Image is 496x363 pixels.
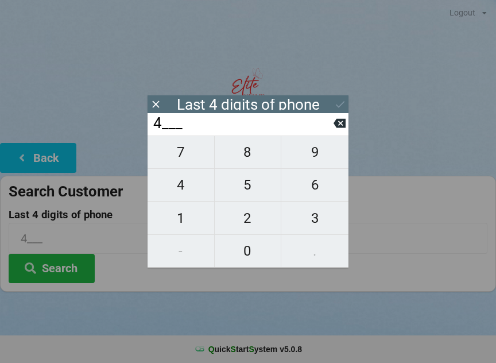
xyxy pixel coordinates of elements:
[148,206,214,230] span: 1
[281,136,348,169] button: 9
[215,206,281,230] span: 2
[215,235,282,268] button: 0
[148,140,214,164] span: 7
[215,136,282,169] button: 8
[215,173,281,197] span: 5
[281,206,348,230] span: 3
[215,140,281,164] span: 8
[281,202,348,234] button: 3
[281,140,348,164] span: 9
[148,202,215,234] button: 1
[177,99,320,110] div: Last 4 digits of phone
[281,169,348,202] button: 6
[281,173,348,197] span: 6
[148,169,215,202] button: 4
[148,173,214,197] span: 4
[215,169,282,202] button: 5
[215,202,282,234] button: 2
[215,239,281,263] span: 0
[148,136,215,169] button: 7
